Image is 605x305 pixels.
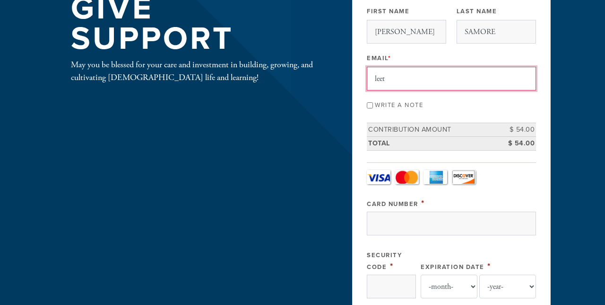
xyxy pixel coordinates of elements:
a: Amex [423,170,447,184]
select: Expiration Date month [421,275,477,298]
span: This field is required. [390,261,394,271]
a: MasterCard [395,170,419,184]
span: This field is required. [388,54,391,62]
label: Email [367,54,391,63]
td: $ 54.00 [493,123,536,137]
div: May you be blessed for your care and investment in building, growing, and cultivating [DEMOGRAPHI... [71,58,321,84]
span: This field is required. [421,198,425,208]
a: Discover [452,170,475,184]
select: Expiration Date year [479,275,536,298]
label: Expiration Date [421,263,484,271]
a: Visa [367,170,390,184]
span: This field is required. [487,261,491,271]
label: First Name [367,7,409,16]
label: Card Number [367,200,418,208]
td: $ 54.00 [493,136,536,150]
label: Last Name [457,7,497,16]
label: Security Code [367,251,402,271]
label: Write a note [375,101,423,109]
td: Contribution Amount [367,123,493,137]
td: Total [367,136,493,150]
